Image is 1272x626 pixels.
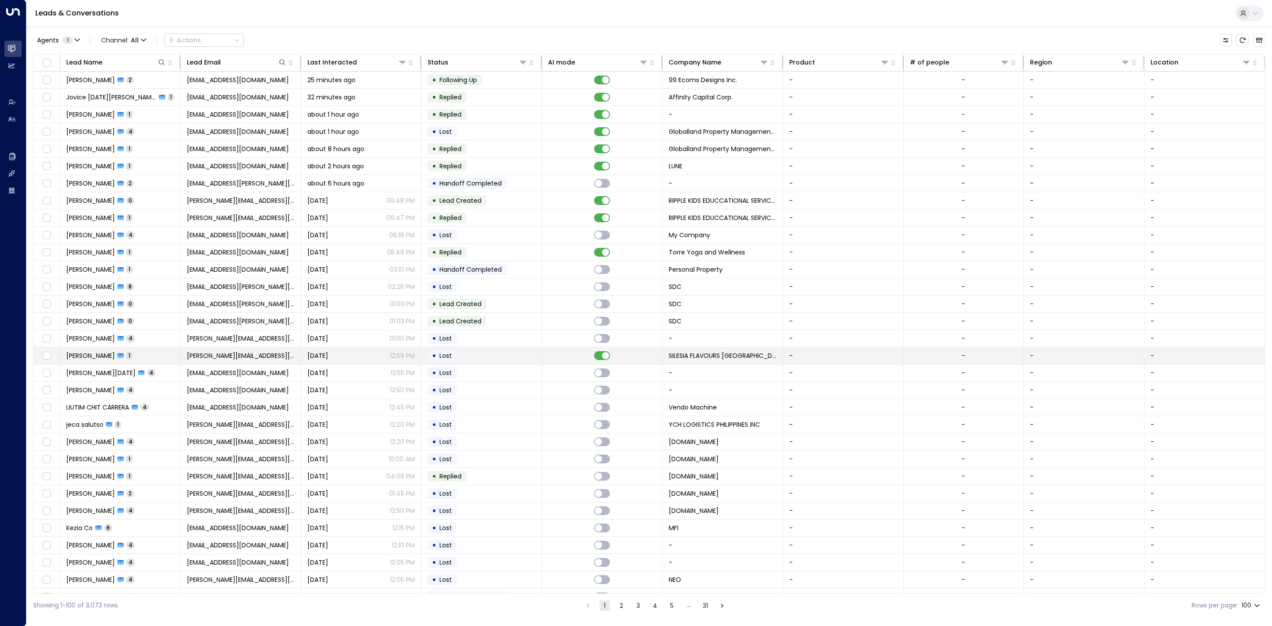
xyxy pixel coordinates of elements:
[66,300,115,308] span: June Lucenno
[662,364,783,381] td: -
[98,34,150,46] span: Channel:
[633,600,644,611] button: Go to page 3
[1144,123,1265,140] td: -
[439,93,462,102] span: Replied
[783,485,904,502] td: -
[432,124,436,139] div: •
[1024,209,1144,226] td: -
[41,144,52,155] span: Toggle select row
[962,127,965,136] div: -
[783,571,904,588] td: -
[439,179,502,188] span: Handoff Completed
[66,93,156,102] span: Jovice San Miguel
[669,282,681,291] span: SDC
[962,110,965,119] div: -
[187,248,289,257] span: torrewellnessph@gmail.com
[307,76,356,84] span: 25 minutes ago
[66,248,115,257] span: Tish Ong
[389,231,415,239] p: 06:18 PM
[432,331,436,346] div: •
[1024,278,1144,295] td: -
[439,162,462,171] span: Replied
[307,213,328,222] span: Yesterday
[783,399,904,416] td: -
[307,127,359,136] span: about 1 hour ago
[962,196,965,205] div: -
[432,348,436,363] div: •
[41,247,52,258] span: Toggle select row
[700,600,711,611] button: Go to page 31
[41,161,52,172] span: Toggle select row
[428,57,448,68] div: Status
[126,197,134,204] span: 0
[662,554,783,571] td: -
[669,248,745,257] span: Torre Yoga and Wellness
[1030,57,1052,68] div: Region
[662,175,783,192] td: -
[1242,599,1262,612] div: 100
[669,196,776,205] span: RIPPLE KIDS EDUCCATIONAL SERVICES, INC.
[187,334,295,343] span: edmon.amado@smdevelopment.com
[783,502,904,519] td: -
[439,110,462,119] span: Replied
[432,176,436,191] div: •
[390,351,415,360] p: 12:59 PM
[126,248,132,256] span: 1
[187,127,289,136] span: jirahleyflorendo@gmail.com
[439,213,462,222] span: Replied
[432,262,436,277] div: •
[1219,34,1232,46] button: Customize
[41,299,52,310] span: Toggle select row
[187,265,289,274] span: hkdelmundo24@gmail.com
[783,244,904,261] td: -
[432,245,436,260] div: •
[432,279,436,294] div: •
[1024,554,1144,571] td: -
[37,37,59,43] span: Agents
[187,282,295,291] span: june.luceno@sdc.ph
[1024,296,1144,312] td: -
[41,126,52,137] span: Toggle select row
[439,76,477,84] span: Following Up
[783,433,904,450] td: -
[428,57,527,68] div: Status
[783,106,904,123] td: -
[1024,588,1144,605] td: -
[66,231,115,239] span: Joe Finley
[783,330,904,347] td: -
[126,334,135,342] span: 4
[126,110,132,118] span: 1
[66,282,115,291] span: June Lucenno
[669,76,737,84] span: 99 Ecoms Designs Inc.
[962,300,965,308] div: -
[783,468,904,485] td: -
[1024,261,1144,278] td: -
[439,196,481,205] span: Lead Created
[390,317,415,326] p: 01:03 PM
[439,317,481,326] span: Lead Created
[439,231,452,239] span: Lost
[1144,433,1265,450] td: -
[1144,554,1265,571] td: -
[669,317,681,326] span: SDC
[669,93,733,102] span: Affinity Capital Corp.
[666,600,677,611] button: Go to page 5
[390,300,415,308] p: 01:03 PM
[783,209,904,226] td: -
[662,330,783,347] td: -
[548,57,575,68] div: AI mode
[66,196,115,205] span: KAY MERELOS
[1144,468,1265,485] td: -
[1024,451,1144,467] td: -
[1144,451,1265,467] td: -
[432,193,436,208] div: •
[41,230,52,241] span: Toggle select row
[187,57,287,68] div: Lead Email
[439,351,452,360] span: Lost
[1144,89,1265,106] td: -
[783,347,904,364] td: -
[962,144,965,153] div: -
[41,212,52,224] span: Toggle select row
[307,248,328,257] span: Yesterday
[962,248,965,257] div: -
